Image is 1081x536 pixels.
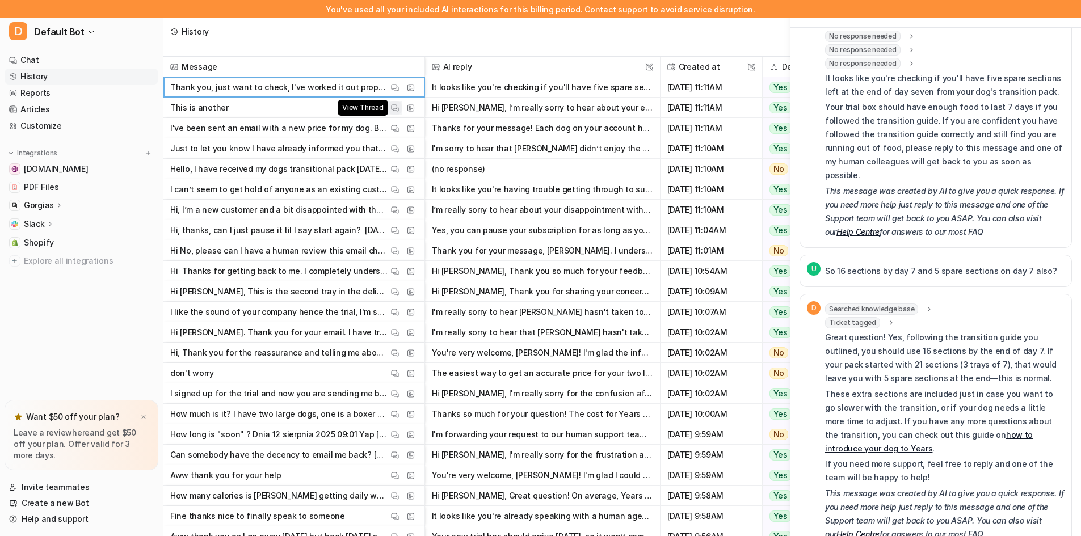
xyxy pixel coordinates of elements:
span: [DATE] 10:54AM [665,261,758,281]
p: I like the sound of your company hence the trial, I'm sorry to say [PERSON_NAME] doesn't like it ... [170,302,388,322]
a: Reports [5,85,158,101]
img: x [140,413,147,421]
button: It looks like you're having trouble getting through to support and need help as an existing custo... [432,179,653,200]
a: here [72,428,90,437]
button: Hi [PERSON_NAME], Great question! On average, Years meals contain about 1.5 calories per gram. Th... [432,486,653,506]
span: Explore all integrations [24,252,154,270]
span: [DATE] 11:10AM [665,200,758,220]
span: Yes [769,306,792,318]
button: (no response) [432,159,653,179]
button: Thank you for your message, [PERSON_NAME]. I understand how disappointing and frustrating this si... [432,240,653,261]
p: Slack [24,218,45,230]
button: You're very welcome, [PERSON_NAME]! I'm glad the information helped reassure you. If you ever hav... [432,343,653,363]
button: No [763,240,832,261]
button: Yes [763,302,832,322]
span: Yes [769,510,792,522]
button: No [763,159,832,179]
span: D [807,301,821,315]
img: menu_add.svg [144,149,152,157]
span: [DATE] 10:00AM [665,404,758,424]
button: You're very welcome, [PERSON_NAME]! I'm glad I could help get this sorted for you. If you need to... [432,465,653,486]
button: I'm sorry to hear that [PERSON_NAME] didn’t enjoy the meals. Thank you for letting us know you’d ... [432,138,653,159]
button: Yes [763,465,832,486]
button: I’m really sorry to hear about your disappointment with the tray portions. Every tray is weighed ... [432,200,653,220]
span: Yes [769,388,792,399]
span: Yes [769,204,792,216]
p: How much is it? I have two large dogs, one is a boxer x lurcher and the other is a [DEMOGRAPHIC_D... [170,404,388,424]
a: Chat [5,52,158,68]
p: So 16 sections by day 7 and 5 spare sections on day 7 also? [825,264,1057,278]
span: Yes [769,123,792,134]
button: Yes [763,261,832,281]
span: [DATE] 9:59AM [665,465,758,486]
button: Yes [763,322,832,343]
img: Gorgias [11,202,18,209]
div: History [182,26,209,37]
button: Yes, you can pause your subscription for as long as you need! Just log into your account and sele... [432,220,653,240]
button: Hi [PERSON_NAME], I’m really sorry to hear about your experience with the end tray—it definitely ... [432,98,653,118]
p: These extra sections are included just in case you want to go slower with the transition, or if y... [825,387,1065,455]
button: Hi [PERSON_NAME], I'm really sorry for the confusion after your trial box—your subscription autom... [432,383,653,404]
span: No response needed [825,58,901,69]
a: Help and support [5,511,158,527]
span: No response needed [825,31,901,42]
img: Slack [11,221,18,227]
span: Yes [769,82,792,93]
button: Hi [PERSON_NAME], Thank you for sharing your concerns and for checking all the trays after the le... [432,281,653,302]
span: Yes [769,327,792,338]
p: I've been sent an email with a new price for my dog. But it's only for 1 dog. I have 2 on my acco... [170,118,388,138]
button: Yes [763,200,832,220]
p: Leave a review and get $50 off your plan. Offer valid for 3 more days. [14,427,149,461]
button: I'm really sorry to hear [PERSON_NAME] hasn't taken to the food, but thank you so much for giving... [432,302,653,322]
span: U [807,262,821,276]
span: No [769,163,789,175]
span: Yes [769,143,792,154]
h2: Deflection [782,57,823,77]
span: [DATE] 10:07AM [665,302,758,322]
p: I signed up for the trial and now you are sending me bucket loads of food and taking money out of... [170,383,388,404]
p: Aww thank you for your help [170,465,281,486]
span: [DATE] 11:10AM [665,179,758,200]
span: Yes [769,184,792,195]
span: [DATE] 10:02AM [665,363,758,383]
a: Articles [5,102,158,117]
p: Hi [PERSON_NAME]. Thank you for your email. I have tried [PERSON_NAME] with a selection of the me... [170,322,388,343]
img: explore all integrations [9,255,20,267]
button: Yes [763,220,832,240]
a: help.years.com[DOMAIN_NAME] [5,161,158,177]
span: [DOMAIN_NAME] [24,163,88,175]
button: Hi [PERSON_NAME], I'm really sorry for the frustration and for the delay in getting back to you. ... [432,445,653,465]
span: [DATE] 10:02AM [665,383,758,404]
img: Shopify [11,239,18,246]
p: Hi, Thank you for the reassurance and telling me about the testing, much appreciated. Kind regard... [170,343,388,363]
button: Hi [PERSON_NAME], Thank you so much for your feedback and for explaining where the website caused... [432,261,653,281]
p: Hi [PERSON_NAME], This is the second tray in the delivery where something has been wrong. After r... [170,281,388,302]
span: Yes [769,449,792,461]
button: Yes [763,77,832,98]
button: View Thread [388,101,402,115]
span: [DATE] 11:10AM [665,159,758,179]
span: [DATE] 9:59AM [665,424,758,445]
span: [DATE] 11:11AM [665,77,758,98]
button: Yes [763,118,832,138]
p: Your trial box should have enough food to last 7 days if you followed the transition guide. If yo... [825,100,1065,182]
span: [DATE] 9:58AM [665,506,758,526]
p: Fine thanks nice to finally speak to someone [170,506,345,526]
span: Ticket tagged [825,317,880,328]
button: Yes [763,281,832,302]
a: Create a new Bot [5,495,158,511]
span: Searched knowledge base [825,303,918,315]
button: The easiest way to get an accurate price for your two large dogs is to fill out the quick survey ... [432,363,653,383]
a: ShopifyShopify [5,235,158,251]
button: Integrations [5,147,61,159]
p: Can somebody have the decency to email me back? [PERSON_NAME] Sent from Outlook for Android [[URL... [170,445,388,465]
span: Created at [665,57,758,77]
button: Yes [763,98,832,118]
span: Yes [769,490,792,501]
span: Yes [769,102,792,113]
span: PDF Files [24,182,58,193]
a: Help Centre [836,227,880,237]
span: Yes [769,470,792,481]
img: star [14,412,23,421]
span: Yes [769,265,792,277]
